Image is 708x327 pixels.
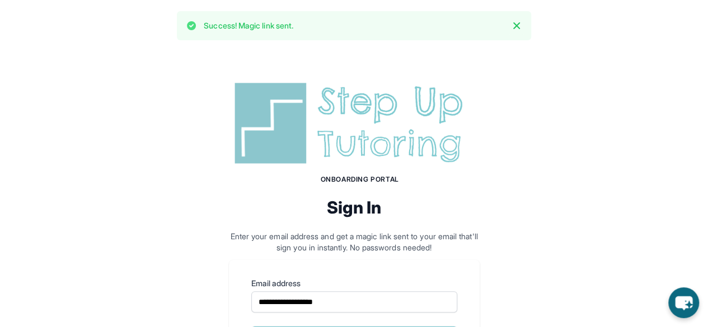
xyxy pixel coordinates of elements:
[204,20,293,31] p: Success! Magic link sent.
[251,278,457,289] label: Email address
[229,231,480,253] p: Enter your email address and get a magic link sent to your email that'll sign you in instantly. N...
[229,78,480,168] img: Step Up Tutoring horizontal logo
[668,287,699,318] button: chat-button
[240,175,480,184] h1: Onboarding Portal
[229,197,480,217] h2: Sign In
